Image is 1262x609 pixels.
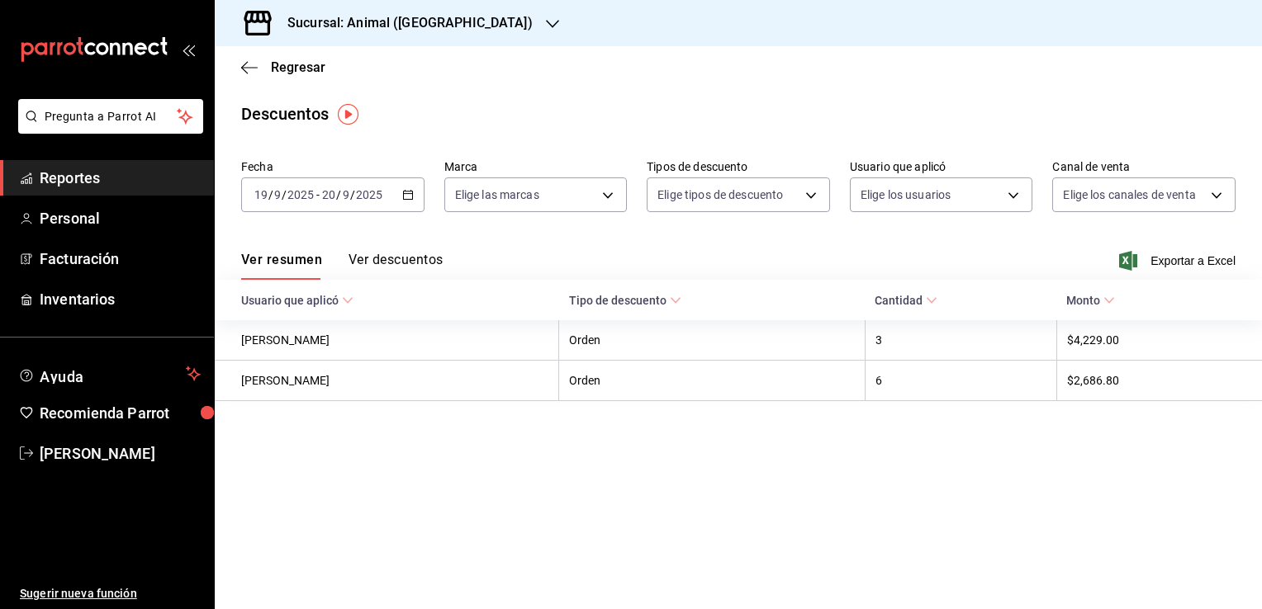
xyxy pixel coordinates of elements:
[349,252,443,280] button: Ver descuentos
[254,188,268,201] input: --
[20,585,201,602] span: Sugerir nueva función
[271,59,325,75] span: Regresar
[241,294,353,307] span: Usuario que aplicó
[40,288,201,310] span: Inventarios
[559,361,866,401] th: Orden
[1056,320,1262,361] th: $4,229.00
[241,252,322,280] button: Ver resumen
[1052,161,1236,172] label: Canal de venta
[241,101,329,126] div: Descuentos
[657,186,783,203] span: Elige tipos de descuento
[215,361,559,401] th: [PERSON_NAME]
[355,188,383,201] input: ----
[321,188,336,201] input: --
[1056,361,1262,401] th: $2,686.80
[861,186,951,203] span: Elige los usuarios
[40,442,201,465] span: [PERSON_NAME]
[241,252,443,280] div: navigation tabs
[241,161,425,172] label: Fecha
[40,207,201,229] span: Personal
[45,108,178,125] span: Pregunta a Parrot AI
[40,402,201,424] span: Recomienda Parrot
[273,188,282,201] input: --
[1063,186,1195,203] span: Elige los canales de venta
[1122,251,1236,271] button: Exportar a Excel
[875,294,937,307] span: Cantidad
[647,161,830,172] label: Tipos de descuento
[455,186,539,203] span: Elige las marcas
[338,104,358,125] img: Tooltip marker
[18,99,203,134] button: Pregunta a Parrot AI
[241,59,325,75] button: Regresar
[40,364,179,384] span: Ayuda
[215,320,559,361] th: [PERSON_NAME]
[40,167,201,189] span: Reportes
[865,320,1056,361] th: 3
[336,188,341,201] span: /
[316,188,320,201] span: -
[865,361,1056,401] th: 6
[850,161,1033,172] label: Usuario que aplicó
[12,120,203,137] a: Pregunta a Parrot AI
[569,294,681,307] span: Tipo de descuento
[282,188,287,201] span: /
[182,43,195,56] button: open_drawer_menu
[559,320,866,361] th: Orden
[444,161,628,172] label: Marca
[268,188,273,201] span: /
[274,13,533,33] h3: Sucursal: Animal ([GEOGRAPHIC_DATA])
[342,188,350,201] input: --
[350,188,355,201] span: /
[287,188,315,201] input: ----
[40,248,201,270] span: Facturación
[1066,294,1115,307] span: Monto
